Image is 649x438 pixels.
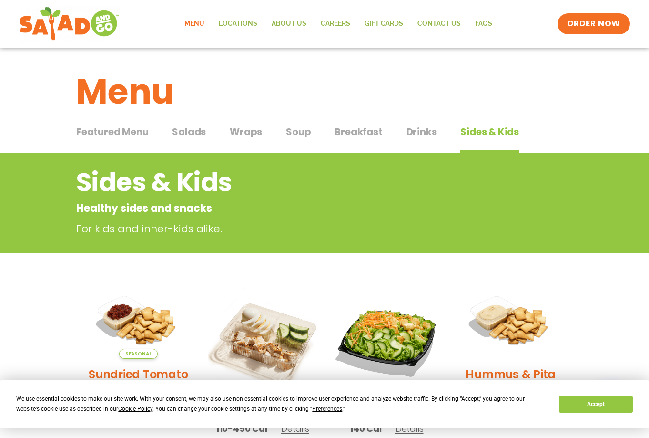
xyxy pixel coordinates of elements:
span: Salads [172,125,206,139]
img: Product photo for Kids’ Salad [332,285,442,396]
h2: Sundried Tomato Hummus & Pita Chips [83,366,193,416]
img: Product photo for Snack Pack [208,285,318,396]
button: Accept [559,396,632,413]
a: Careers [314,13,357,35]
span: Preferences [312,406,342,412]
h2: Sides & Kids [76,163,496,202]
span: Seasonal [119,349,158,359]
a: Locations [212,13,264,35]
a: Menu [177,13,212,35]
span: Cookie Policy [118,406,152,412]
span: Breakfast [335,125,382,139]
p: For kids and inner-kids alike. [76,221,500,237]
p: Healthy sides and snacks [76,200,496,216]
span: Drinks [406,125,437,139]
span: 140 Cal [350,422,382,435]
span: Details [281,423,309,435]
span: Details [395,423,424,435]
a: About Us [264,13,314,35]
a: FAQs [468,13,499,35]
a: GIFT CARDS [357,13,410,35]
span: Sides & Kids [460,125,519,139]
a: ORDER NOW [558,13,630,34]
span: Wraps [230,125,262,139]
h2: Hummus & Pita Chips [456,366,566,399]
span: Details [148,419,176,431]
img: new-SAG-logo-768×292 [19,5,120,43]
img: Product photo for Hummus & Pita Chips [456,285,566,359]
nav: Menu [177,13,499,35]
div: Tabbed content [76,121,573,154]
span: ORDER NOW [567,18,620,30]
div: We use essential cookies to make our site work. With your consent, we may also use non-essential ... [16,394,548,414]
span: Featured Menu [76,125,148,139]
a: Contact Us [410,13,468,35]
h1: Menu [76,66,573,117]
img: Product photo for Sundried Tomato Hummus & Pita Chips [83,285,193,359]
span: Soup [286,125,311,139]
span: 110-450 Cal [216,422,267,435]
